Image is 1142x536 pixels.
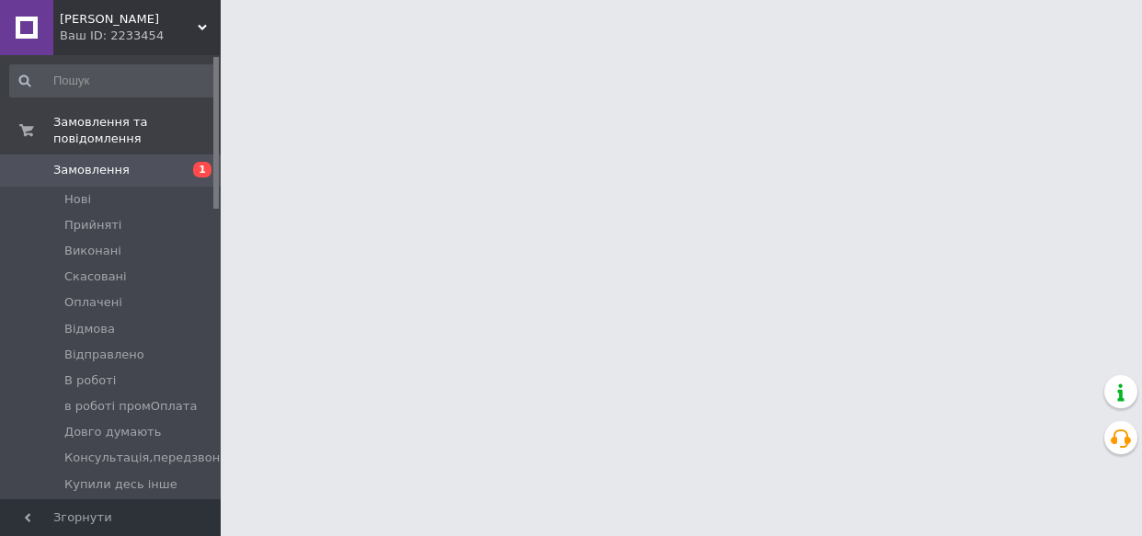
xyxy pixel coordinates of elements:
span: Скасовані [64,268,127,285]
span: В роботі [64,372,116,389]
span: Оплачені [64,294,122,311]
span: 1 [193,162,211,177]
span: Консультація,передзвонити [64,450,243,466]
input: Пошук [9,64,216,97]
span: Меблі Летро [60,11,198,28]
span: Виконані [64,243,121,259]
span: Замовлення та повідомлення [53,114,221,147]
span: Відмова [64,321,115,337]
div: Ваш ID: 2233454 [60,28,221,44]
span: Прийняті [64,217,121,234]
span: Замовлення [53,162,130,178]
span: Відправлено [64,347,144,363]
span: Довго думають [64,424,161,440]
span: Купили десь інше [64,476,177,493]
span: Нові [64,191,91,208]
span: в роботі промОплата [64,398,197,415]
